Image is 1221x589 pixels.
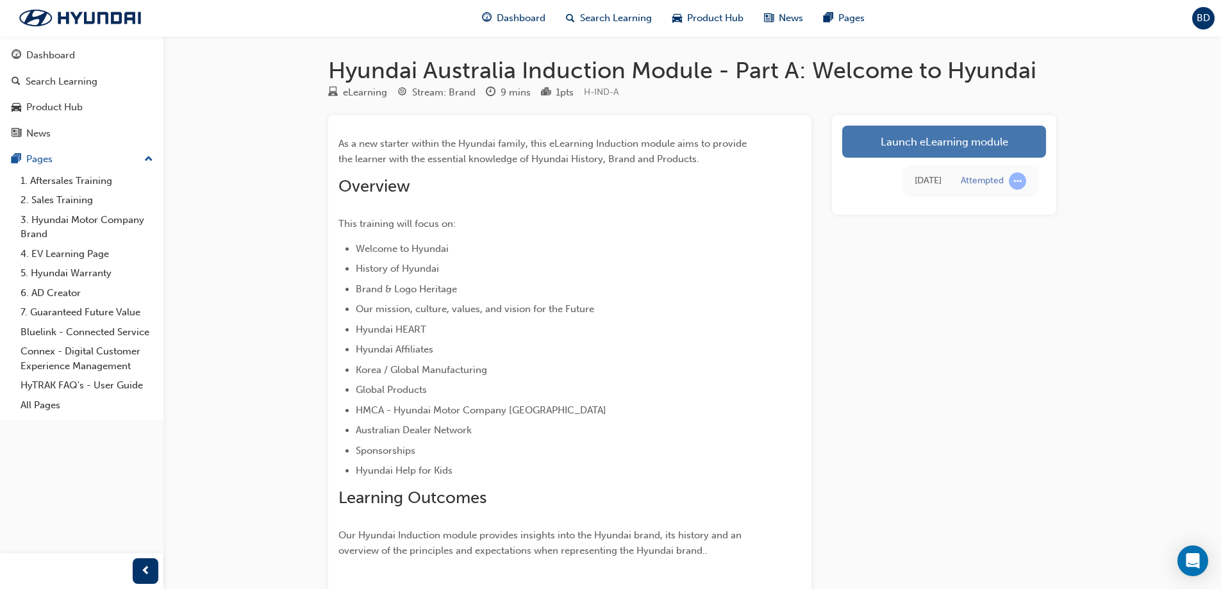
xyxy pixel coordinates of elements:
div: Type [328,85,387,101]
span: Our mission, culture, values, and vision for the Future [356,303,594,315]
span: Korea / Global Manufacturing [356,364,487,376]
span: news-icon [764,10,774,26]
span: Our Hyundai Induction module provides insights into the Hyundai brand, its history and an overvie... [338,529,744,556]
a: 3. Hyundai Motor Company Brand [15,210,158,244]
span: up-icon [144,151,153,168]
span: pages-icon [12,154,21,165]
span: History of Hyundai [356,263,439,274]
a: 7. Guaranteed Future Value [15,303,158,322]
span: Brand & Logo Heritage [356,283,457,295]
button: DashboardSearch LearningProduct HubNews [5,41,158,147]
span: As a new starter within the Hyundai family, this eLearning Induction module aims to provide the l... [338,138,749,165]
span: prev-icon [141,563,151,579]
span: guage-icon [482,10,492,26]
a: 4. EV Learning Page [15,244,158,264]
span: news-icon [12,128,21,140]
a: Connex - Digital Customer Experience Management [15,342,158,376]
span: learningResourceType_ELEARNING-icon [328,87,338,99]
a: 5. Hyundai Warranty [15,263,158,283]
span: HMCA - Hyundai Motor Company [GEOGRAPHIC_DATA] [356,404,606,416]
span: Welcome to Hyundai [356,243,449,254]
span: News [779,11,803,26]
a: pages-iconPages [813,5,875,31]
span: Product Hub [687,11,743,26]
div: Attempted [961,175,1004,187]
div: Open Intercom Messenger [1177,545,1208,576]
span: pages-icon [824,10,833,26]
span: Overview [338,176,410,196]
div: eLearning [343,85,387,100]
div: Dashboard [26,48,75,63]
span: clock-icon [486,87,495,99]
a: news-iconNews [754,5,813,31]
a: Product Hub [5,95,158,119]
a: 6. AD Creator [15,283,158,303]
a: search-iconSearch Learning [556,5,662,31]
span: Dashboard [497,11,545,26]
span: search-icon [566,10,575,26]
button: BD [1192,7,1215,29]
img: Trak [6,4,154,31]
a: 1. Aftersales Training [15,171,158,191]
h1: Hyundai Australia Induction Module - Part A: Welcome to Hyundai [328,56,1056,85]
span: car-icon [672,10,682,26]
span: Pages [838,11,865,26]
span: search-icon [12,76,21,88]
span: target-icon [397,87,407,99]
span: guage-icon [12,50,21,62]
div: 1 pts [556,85,574,100]
div: News [26,126,51,141]
div: Stream [397,85,476,101]
div: Search Learning [26,74,97,89]
a: car-iconProduct Hub [662,5,754,31]
span: car-icon [12,102,21,113]
a: guage-iconDashboard [472,5,556,31]
span: Sponsorships [356,445,415,456]
a: HyTRAK FAQ's - User Guide [15,376,158,395]
span: Australian Dealer Network [356,424,472,436]
button: Pages [5,147,158,171]
div: 9 mins [501,85,531,100]
a: Launch eLearning module [842,126,1046,158]
span: Learning resource code [584,87,619,97]
div: Stream: Brand [412,85,476,100]
a: All Pages [15,395,158,415]
span: This training will focus on: [338,218,456,229]
div: Duration [486,85,531,101]
div: Points [541,85,574,101]
span: Learning Outcomes [338,488,486,508]
div: Pages [26,152,53,167]
span: Hyundai Help for Kids [356,465,453,476]
span: Hyundai Affiliates [356,344,433,355]
span: learningRecordVerb_ATTEMPT-icon [1009,172,1026,190]
a: Dashboard [5,44,158,67]
div: Wed Aug 20 2025 08:57:23 GMT+1000 (Australian Eastern Standard Time) [915,174,942,188]
div: Product Hub [26,100,83,115]
a: Bluelink - Connected Service [15,322,158,342]
span: Hyundai HEART [356,324,426,335]
span: Search Learning [580,11,652,26]
a: Search Learning [5,70,158,94]
a: 2. Sales Training [15,190,158,210]
span: podium-icon [541,87,551,99]
a: News [5,122,158,145]
span: BD [1197,11,1210,26]
span: Global Products [356,384,427,395]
